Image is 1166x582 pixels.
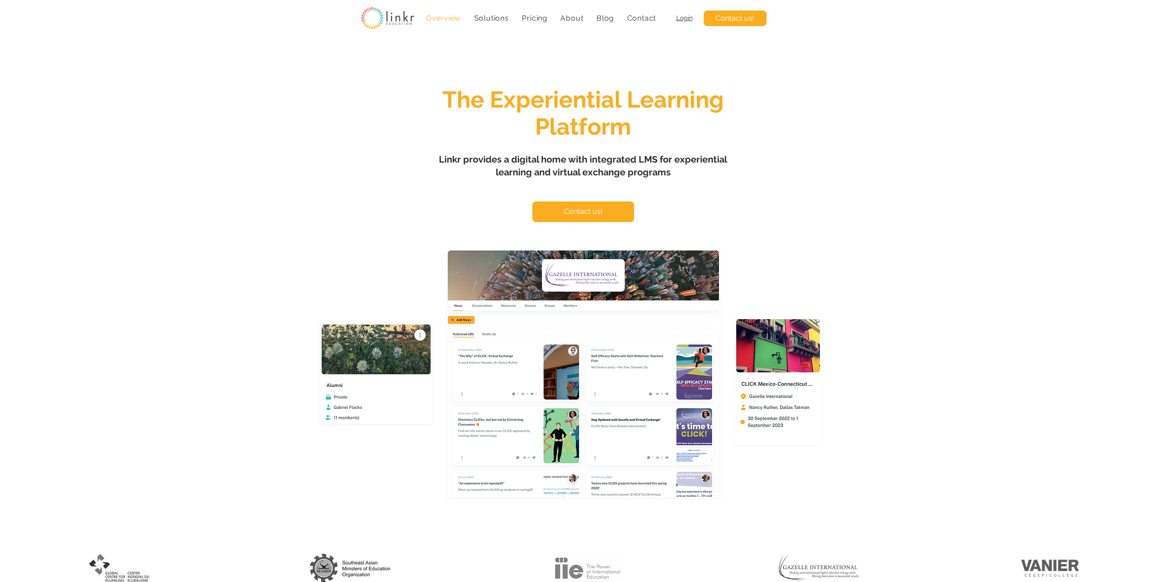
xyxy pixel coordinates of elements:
[592,9,619,27] a: Blog
[556,9,588,27] div: About
[564,207,602,217] span: Contact us!
[622,9,661,27] a: Contact
[560,14,583,22] span: About
[517,9,552,27] a: Pricing
[704,11,766,26] a: Contact us!
[779,554,861,582] img: logo_gazelle_edited.jpg
[321,324,432,424] img: linkr hero 4.png
[474,14,509,22] span: Solutions
[555,555,620,581] img: institute-of-international-education-iie-logo-nb.png
[443,86,724,140] span: The Experiential Learning Platform
[426,14,461,22] span: Overview
[439,154,727,178] span: Linkr provides a digital home with integrated LMS for experiential learning and virtual exchange ...
[447,250,720,497] img: linkr hero 1.png
[361,7,414,29] img: linkr_logo_transparentbg.png
[716,13,754,23] span: Contact us!
[469,9,514,27] div: Solutions
[597,14,614,22] span: Blog
[676,14,693,22] a: Login
[522,14,547,22] span: Pricing
[422,9,466,27] a: Overview
[89,554,149,582] img: logo_pluralism_edited.jpg
[735,318,821,445] img: linkr hero 2.png
[422,9,661,27] nav: Site
[532,201,634,222] a: Contact us!
[627,14,657,22] span: Contact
